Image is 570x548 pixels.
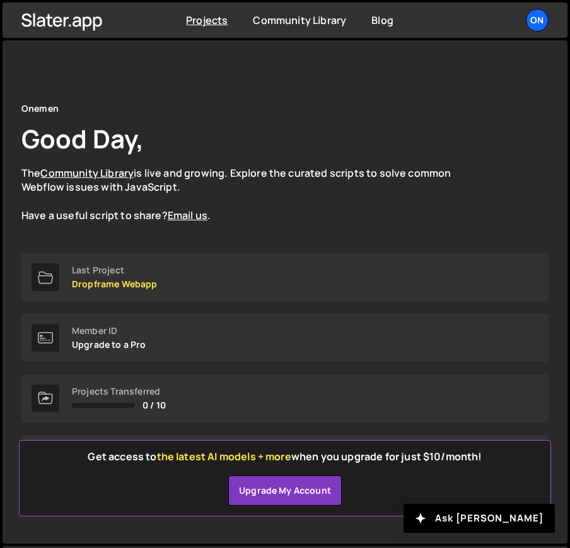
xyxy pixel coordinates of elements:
p: The is live and growing. Explore the curated scripts to solve common Webflow issues with JavaScri... [21,166,475,223]
a: Community Library [40,166,134,180]
a: Last Project Dropframe Webapp [21,253,549,301]
a: Blog [371,13,393,27]
p: Dropframe Webapp [72,279,158,289]
div: Projects Transferred [72,386,166,396]
a: Upgrade my account [228,475,342,506]
div: Member ID [72,326,146,336]
a: Projects [186,13,228,27]
a: Community Library [253,13,346,27]
h2: Get access to when you upgrade for just $10/month! [88,451,482,463]
p: Upgrade to a Pro [72,340,146,350]
span: 0 / 10 [142,400,166,410]
div: Last Project [72,265,158,275]
a: Email us [168,208,207,222]
a: On [526,9,549,32]
span: the latest AI models + more [157,450,291,463]
h1: Good Day, [21,121,144,156]
div: Onemen [21,101,59,116]
button: Ask [PERSON_NAME] [404,504,555,533]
